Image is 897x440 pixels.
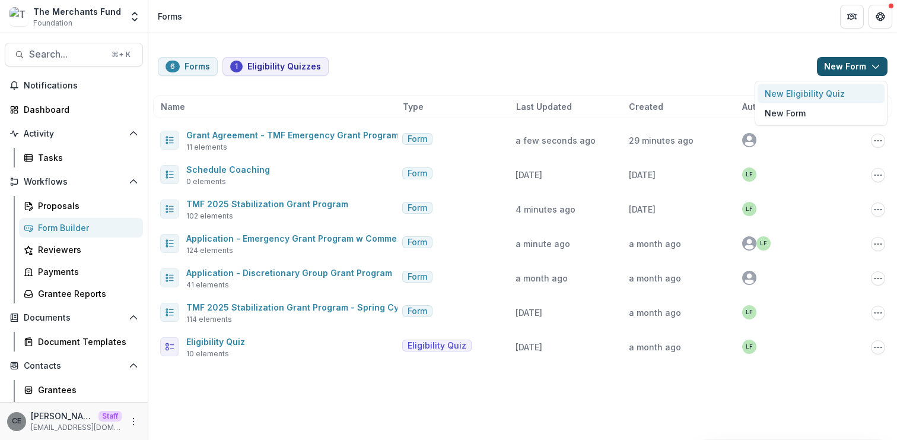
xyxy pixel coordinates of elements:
[742,133,756,147] svg: avatar
[24,103,133,116] div: Dashboard
[186,130,399,140] a: Grant Agreement - TMF Emergency Grant Program
[24,129,124,139] span: Activity
[186,268,392,278] a: Application - Discretionary Group Grant Program
[5,100,143,119] a: Dashboard
[746,172,753,178] div: Lucy Fey
[19,240,143,259] a: Reviewers
[758,84,885,103] button: New Eligibility Quiz
[126,5,143,29] button: Open entity switcher
[742,271,756,285] svg: avatar
[19,262,143,281] a: Payments
[516,100,572,113] span: Last Updated
[516,273,568,283] span: a month ago
[840,5,864,29] button: Partners
[126,414,141,429] button: More
[186,211,233,221] span: 102 elements
[5,308,143,327] button: Open Documents
[871,271,885,286] button: Options
[24,177,124,187] span: Workflows
[746,206,753,212] div: Lucy Fey
[12,417,21,425] div: Chiji Eke
[19,380,143,400] a: Grantees
[408,238,427,248] span: Form
[186,314,232,325] span: 114 elements
[38,200,133,212] div: Proposals
[817,57,888,76] button: New Form
[869,5,892,29] button: Get Help
[5,356,143,375] button: Open Contacts
[98,411,122,422] p: Staff
[19,148,143,167] a: Tasks
[408,306,427,316] span: Form
[871,134,885,148] button: Options
[5,172,143,191] button: Open Workflows
[186,280,229,290] span: 41 elements
[161,100,185,113] span: Name
[516,135,596,145] span: a few seconds ago
[408,203,427,213] span: Form
[746,344,753,350] div: Lucy Fey
[629,100,663,113] span: Created
[629,135,694,145] span: 29 minutes ago
[408,272,427,282] span: Form
[629,204,656,214] span: [DATE]
[153,8,187,25] nav: breadcrumb
[38,151,133,164] div: Tasks
[516,308,542,318] span: [DATE]
[629,170,656,180] span: [DATE]
[109,48,133,61] div: ⌘ + K
[170,62,175,71] span: 6
[186,245,233,256] span: 124 elements
[5,43,143,67] button: Search...
[19,284,143,303] a: Grantee Reports
[5,76,143,95] button: Notifications
[38,287,133,300] div: Grantee Reports
[24,81,138,91] span: Notifications
[516,204,575,214] span: 4 minutes ago
[38,265,133,278] div: Payments
[38,243,133,256] div: Reviewers
[403,100,424,113] span: Type
[516,239,570,249] span: a minute ago
[629,308,681,318] span: a month ago
[516,170,542,180] span: [DATE]
[760,240,767,246] div: Lucy Fey
[33,5,121,18] div: The Merchants Fund
[24,313,124,323] span: Documents
[186,302,412,312] a: TMF 2025 Stabilization Grant Program - Spring Cycle
[871,168,885,182] button: Options
[408,134,427,144] span: Form
[158,10,182,23] div: Forms
[38,221,133,234] div: Form Builder
[629,239,681,249] span: a month ago
[222,57,329,76] button: Eligibility Quizzes
[158,57,218,76] button: Forms
[186,142,227,153] span: 11 elements
[408,341,466,351] span: Eligibility Quiz
[235,62,238,71] span: 1
[19,218,143,238] a: Form Builder
[31,410,94,422] p: [PERSON_NAME]
[33,18,72,29] span: Foundation
[516,342,542,352] span: [DATE]
[19,196,143,216] a: Proposals
[629,342,681,352] span: a month ago
[758,103,885,123] button: New Form
[9,7,28,26] img: The Merchants Fund
[871,306,885,320] button: Options
[29,49,104,60] span: Search...
[19,332,143,352] a: Document Templates
[5,124,143,143] button: Open Activity
[408,169,427,179] span: Form
[38,384,133,396] div: Grantees
[186,337,245,347] a: Eligibility Quiz
[186,199,348,209] a: TMF 2025 Stabilization Grant Program
[186,176,226,187] span: 0 elements
[742,100,775,113] span: Authors
[746,309,753,315] div: Lucy Fey
[24,361,124,371] span: Contacts
[186,233,411,243] a: Application - Emergency Grant Program w Commerce
[38,335,133,348] div: Document Templates
[871,237,885,251] button: Options
[186,349,229,359] span: 10 elements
